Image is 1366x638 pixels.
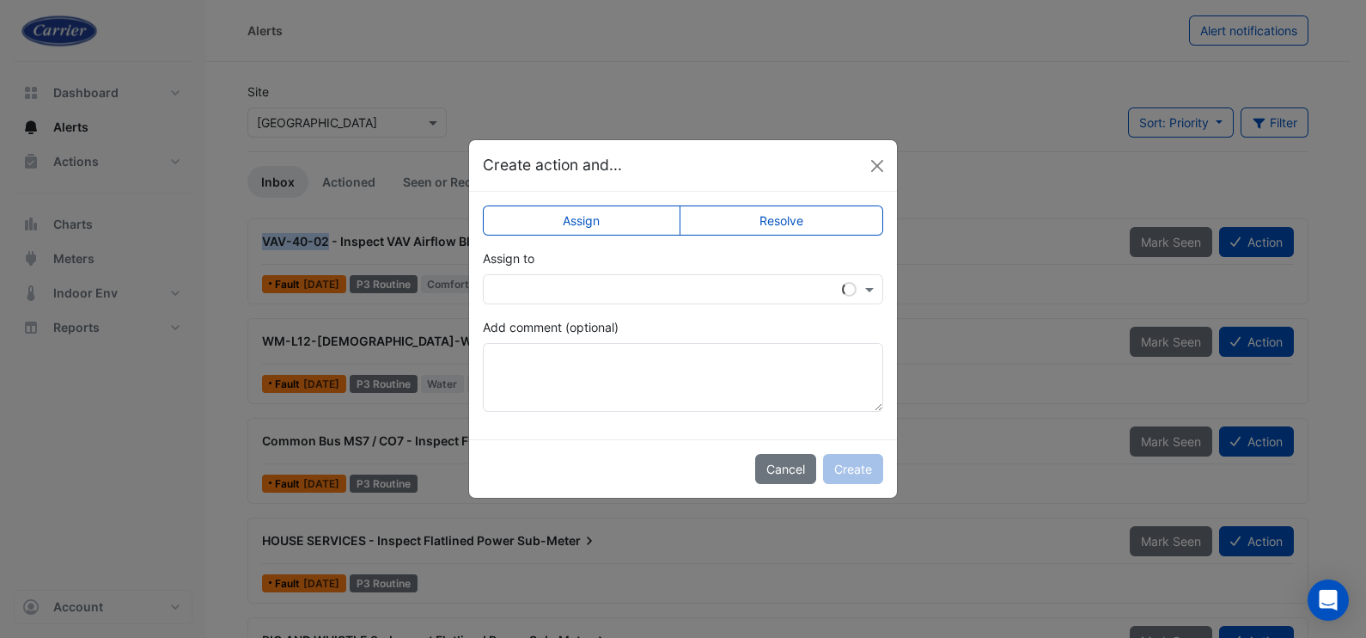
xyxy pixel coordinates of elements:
div: Open Intercom Messenger [1308,580,1349,621]
button: Cancel [755,454,816,484]
label: Add comment (optional) [483,318,619,336]
label: Resolve [680,206,884,236]
label: Assign [483,206,680,236]
h5: Create action and... [483,154,622,176]
label: Assign to [483,249,534,267]
button: Close [864,153,890,179]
